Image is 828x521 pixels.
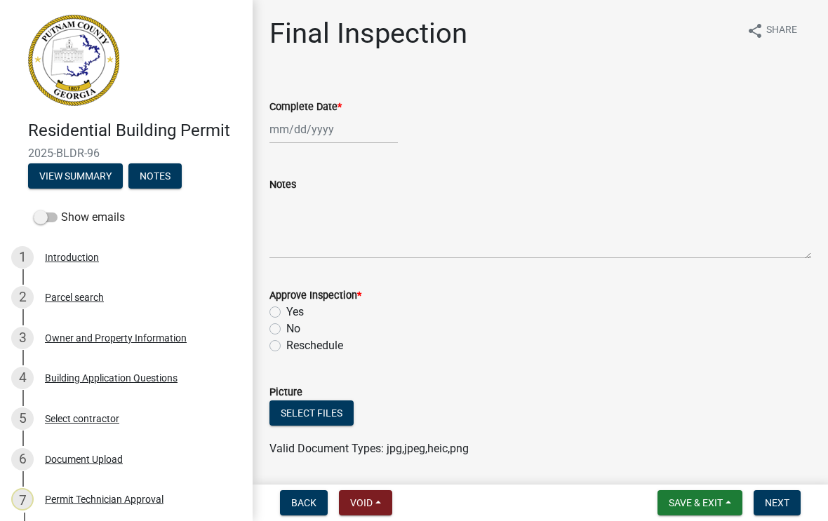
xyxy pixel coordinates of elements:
[280,490,328,515] button: Back
[286,337,343,354] label: Reschedule
[28,171,123,182] wm-modal-confirm: Summary
[269,442,469,455] span: Valid Document Types: jpg,jpeg,heic,png
[45,373,178,383] div: Building Application Questions
[28,147,225,160] span: 2025-BLDR-96
[286,320,300,337] label: No
[269,180,296,190] label: Notes
[28,163,123,189] button: View Summary
[45,252,99,262] div: Introduction
[11,488,34,510] div: 7
[269,400,354,426] button: Select files
[11,448,34,471] div: 6
[45,494,163,504] div: Permit Technician Approval
[45,292,104,302] div: Parcel search
[269,115,398,144] input: mm/dd/yyyy
[286,304,304,320] label: Yes
[128,163,182,189] button: Notes
[45,333,187,343] div: Owner and Property Information
[765,497,789,508] span: Next
[735,17,808,44] button: shareShare
[45,414,119,424] div: Select contractor
[11,407,34,430] div: 5
[269,17,467,50] h1: Final Inspection
[657,490,742,515] button: Save & Exit
[669,497,723,508] span: Save & Exit
[339,490,392,515] button: Void
[766,22,797,39] span: Share
[269,291,361,301] label: Approve Inspection
[747,22,763,39] i: share
[269,388,302,398] label: Picture
[11,286,34,309] div: 2
[350,497,373,508] span: Void
[34,209,125,226] label: Show emails
[11,367,34,389] div: 4
[28,15,119,106] img: Putnam County, Georgia
[28,121,241,141] h4: Residential Building Permit
[11,246,34,269] div: 1
[269,102,342,112] label: Complete Date
[128,171,182,182] wm-modal-confirm: Notes
[754,490,801,515] button: Next
[291,497,316,508] span: Back
[45,454,123,464] div: Document Upload
[11,327,34,349] div: 3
